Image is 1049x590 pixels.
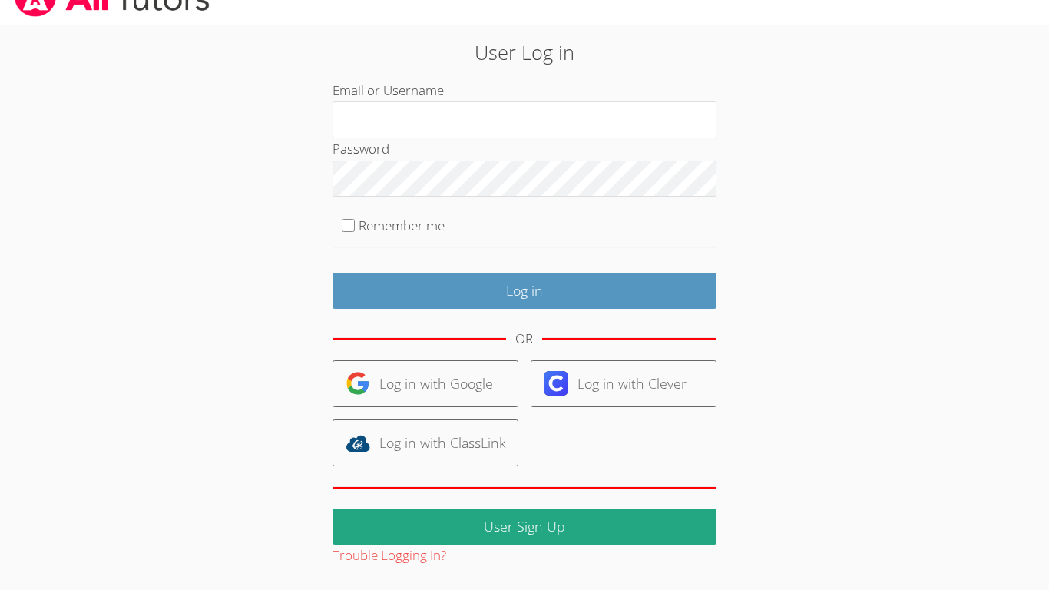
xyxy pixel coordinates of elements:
[515,328,533,350] div: OR
[333,360,518,407] a: Log in with Google
[333,419,518,466] a: Log in with ClassLink
[333,545,446,567] button: Trouble Logging In?
[241,38,808,67] h2: User Log in
[333,81,444,99] label: Email or Username
[333,509,716,545] a: User Sign Up
[333,273,716,309] input: Log in
[333,140,389,157] label: Password
[346,371,370,396] img: google-logo-50288ca7cdecda66e5e0955fdab243c47b7ad437acaf1139b6f446037453330a.svg
[531,360,716,407] a: Log in with Clever
[544,371,568,396] img: clever-logo-6eab21bc6e7a338710f1a6ff85c0baf02591cd810cc4098c63d3a4b26e2feb20.svg
[346,431,370,456] img: classlink-logo-d6bb404cc1216ec64c9a2012d9dc4662098be43eaf13dc465df04b49fa7ab582.svg
[359,217,445,234] label: Remember me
